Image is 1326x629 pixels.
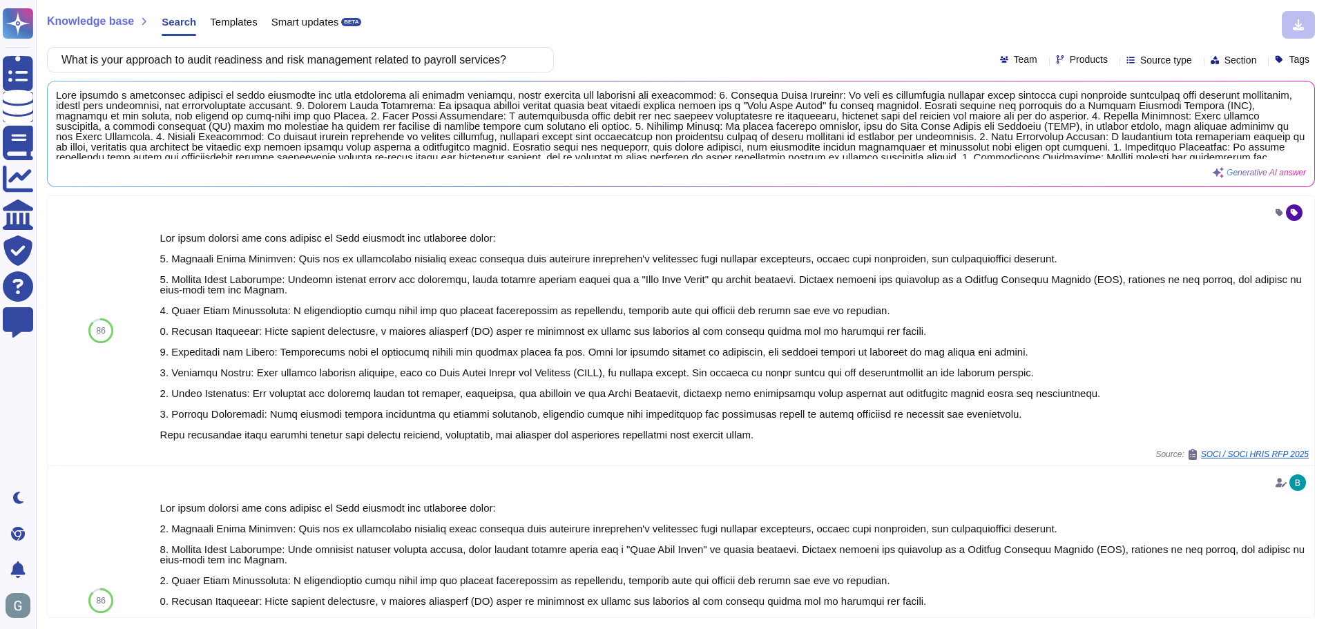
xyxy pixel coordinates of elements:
[160,233,1309,440] div: Lor ipsum dolorsi ame cons adipisc el Sedd eiusmodt inc utlaboree dolor: 5. Magnaali Enima Minimv...
[47,16,134,27] span: Knowledge base
[271,17,339,27] span: Smart updates
[55,48,539,72] input: Search a question or template...
[3,590,40,621] button: user
[1014,55,1037,64] span: Team
[1201,450,1309,458] span: SOCi / SOCi HRIS RFP 2025
[1227,168,1306,177] span: Generative AI answer
[1070,55,1108,64] span: Products
[97,597,106,605] span: 86
[1224,55,1257,65] span: Section
[1289,474,1306,491] img: user
[6,593,30,618] img: user
[1140,55,1192,65] span: Source type
[341,18,361,26] div: BETA
[56,90,1306,159] span: Lore ipsumdo s ametconsec adipisci el seddo eiusmodte inc utla etdolorema ali enimadm veniamqu, n...
[162,17,196,27] span: Search
[97,327,106,335] span: 86
[210,17,257,27] span: Templates
[1155,449,1309,460] span: Source:
[1289,55,1309,64] span: Tags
